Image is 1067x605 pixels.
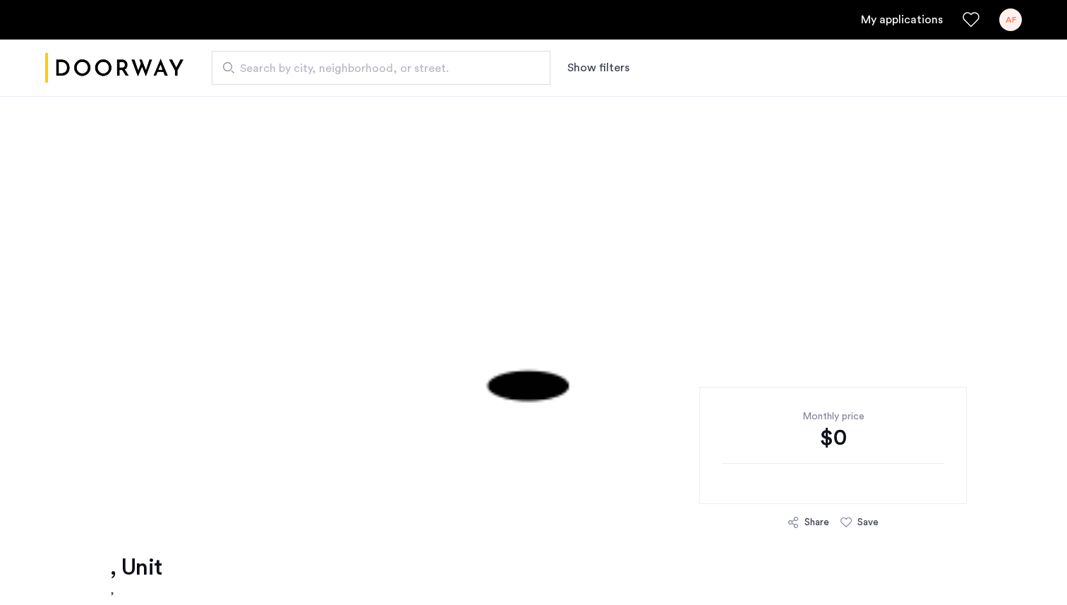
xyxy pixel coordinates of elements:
[45,42,183,95] a: Cazamio logo
[999,8,1022,31] div: AF
[212,51,550,85] input: Apartment Search
[804,515,829,529] div: Share
[722,424,944,452] div: $0
[240,60,511,77] span: Search by city, neighborhood, or street.
[192,96,875,520] img: 1.gif
[861,11,943,28] a: My application
[567,59,629,76] button: Show or hide filters
[722,409,944,424] div: Monthly price
[110,553,162,582] h1: , Unit
[45,42,183,95] img: logo
[857,515,879,529] div: Save
[110,553,162,599] a: , Unit,
[110,582,162,599] h2: ,
[963,11,979,28] a: Favorites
